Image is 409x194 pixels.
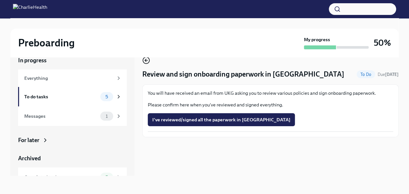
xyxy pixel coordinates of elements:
span: Due [378,72,399,77]
a: For later [18,136,127,144]
span: September 12th, 2025 08:00 [378,71,399,78]
h2: Preboarding [18,36,75,49]
div: To do tasks [24,93,98,100]
div: Messages [24,113,98,120]
a: Archived [18,154,127,162]
button: I've reviewed/signed all the paperwork in [GEOGRAPHIC_DATA] [148,113,295,126]
span: To Do [357,72,375,77]
h3: 50% [374,37,391,49]
a: Everything [18,69,127,87]
strong: [DATE] [385,72,399,77]
span: 5 [102,175,112,180]
div: Everything [24,75,113,82]
a: Messages1 [18,106,127,126]
div: Completed tasks [24,174,98,181]
p: You will have received an email from UKG asking you to review various policies and sign onboardin... [148,90,393,96]
span: 1 [102,114,112,119]
span: I've reviewed/signed all the paperwork in [GEOGRAPHIC_DATA] [152,116,290,123]
h4: Review and sign onboarding paperwork in [GEOGRAPHIC_DATA] [142,69,344,79]
div: For later [18,136,39,144]
p: Please confirm here when you've reviewed and signed everything. [148,102,393,108]
strong: My progress [304,36,330,43]
img: CharlieHealth [13,4,47,14]
span: 5 [102,94,112,99]
a: To do tasks5 [18,87,127,106]
a: Completed tasks5 [18,167,127,187]
a: In progress [18,56,127,64]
